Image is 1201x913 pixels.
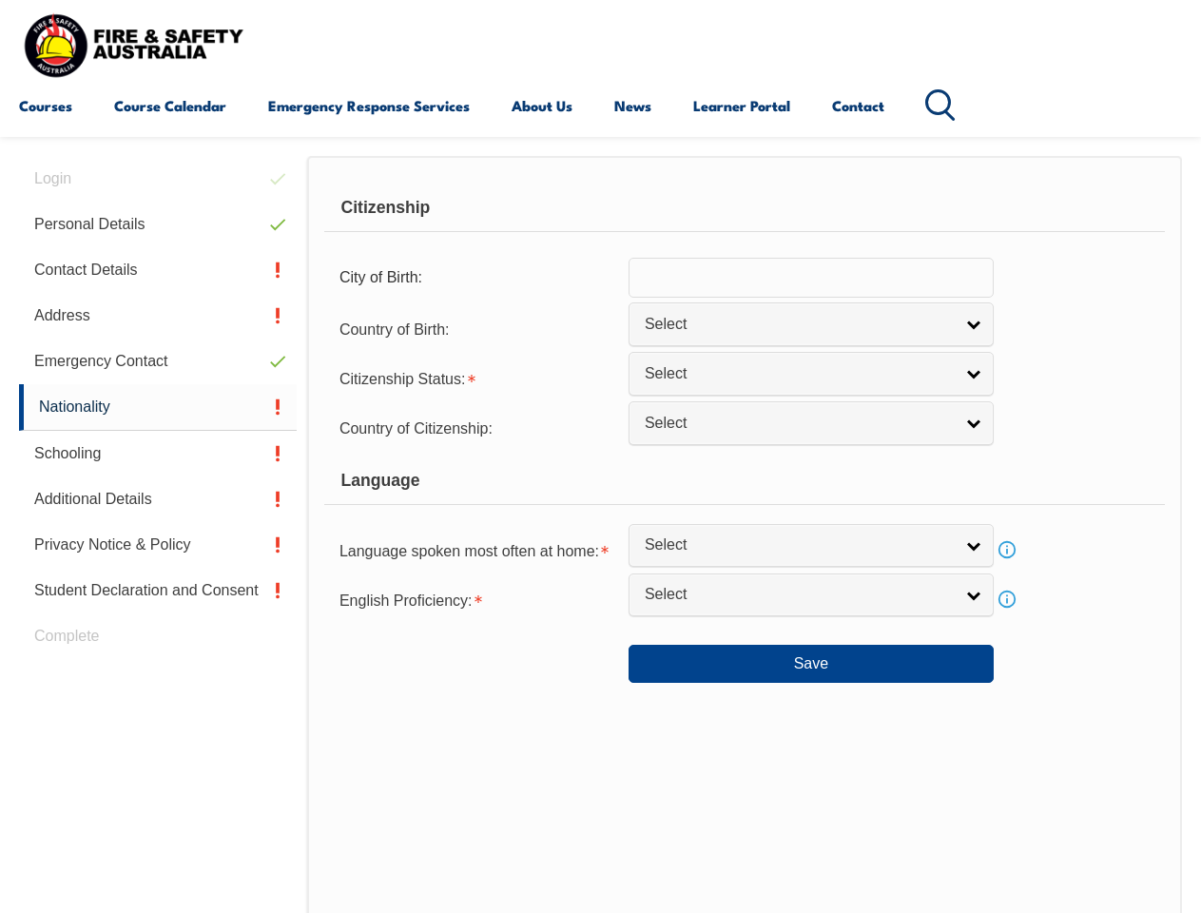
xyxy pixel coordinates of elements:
a: Student Declaration and Consent [19,568,297,613]
span: Citizenship Status: [339,371,466,387]
div: Citizenship Status is required. [324,359,629,397]
a: Course Calendar [114,83,226,128]
a: Nationality [19,384,297,431]
span: Select [645,315,953,335]
span: Select [645,535,953,555]
div: Citizenship [324,185,1165,232]
a: Address [19,293,297,339]
span: English Proficiency: [339,592,473,609]
span: Country of Birth: [339,321,450,338]
span: Select [645,364,953,384]
a: Personal Details [19,202,297,247]
a: Info [994,586,1020,612]
a: About Us [512,83,572,128]
a: Info [994,536,1020,563]
a: Learner Portal [693,83,790,128]
span: Country of Citizenship: [339,420,493,437]
a: Emergency Response Services [268,83,470,128]
a: Schooling [19,431,297,476]
div: English Proficiency is required. [324,580,629,618]
a: Additional Details [19,476,297,522]
a: Emergency Contact [19,339,297,384]
span: Select [645,414,953,434]
a: News [614,83,651,128]
span: Select [645,585,953,605]
span: Language spoken most often at home: [339,543,599,559]
a: Courses [19,83,72,128]
button: Save [629,645,994,683]
a: Contact Details [19,247,297,293]
div: City of Birth: [324,260,629,296]
div: Language spoken most often at home is required. [324,531,629,569]
a: Contact [832,83,884,128]
div: Language [324,457,1165,505]
a: Privacy Notice & Policy [19,522,297,568]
